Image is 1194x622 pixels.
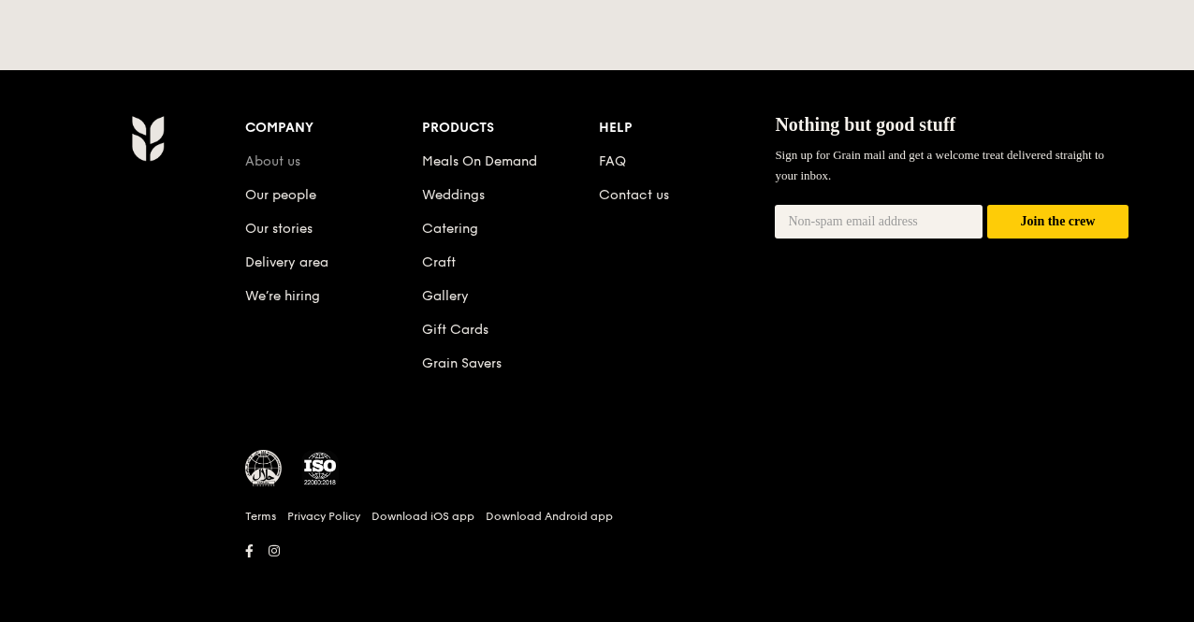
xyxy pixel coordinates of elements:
img: ISO Certified [301,450,339,487]
a: Catering [422,221,478,237]
div: Company [245,115,422,141]
button: Join the crew [987,205,1128,239]
a: Weddings [422,187,485,203]
a: Privacy Policy [287,509,360,524]
span: Sign up for Grain mail and get a welcome treat delivered straight to your inbox. [775,148,1104,182]
input: Non-spam email address [775,205,983,239]
a: Meals On Demand [422,153,537,169]
a: Our people [245,187,316,203]
a: About us [245,153,300,169]
h6: Revision [58,564,1136,579]
a: Terms [245,509,276,524]
a: Gift Cards [422,322,488,338]
a: Gallery [422,288,469,304]
a: We’re hiring [245,288,320,304]
div: Products [422,115,599,141]
a: Download Android app [486,509,613,524]
a: Delivery area [245,254,328,270]
span: Nothing but good stuff [775,114,955,135]
img: Grain [131,115,164,162]
div: Help [599,115,776,141]
a: Craft [422,254,456,270]
img: MUIS Halal Certified [245,450,283,487]
a: Download iOS app [371,509,474,524]
a: FAQ [599,153,626,169]
a: Grain Savers [422,355,502,371]
a: Contact us [599,187,669,203]
a: Our stories [245,221,313,237]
